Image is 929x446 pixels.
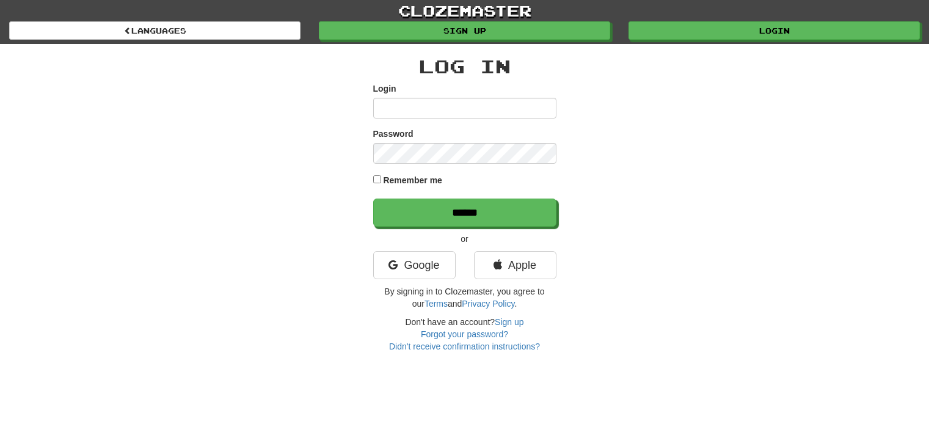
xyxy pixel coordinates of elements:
[474,251,556,279] a: Apple
[373,56,556,76] h2: Log In
[389,342,540,351] a: Didn't receive confirmation instructions?
[628,21,920,40] a: Login
[373,316,556,353] div: Don't have an account?
[9,21,301,40] a: Languages
[373,285,556,310] p: By signing in to Clozemaster, you agree to our and .
[495,317,523,327] a: Sign up
[373,233,556,245] p: or
[319,21,610,40] a: Sign up
[373,82,396,95] label: Login
[424,299,448,309] a: Terms
[462,299,514,309] a: Privacy Policy
[421,329,508,339] a: Forgot your password?
[383,174,442,186] label: Remember me
[373,128,413,140] label: Password
[373,251,456,279] a: Google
